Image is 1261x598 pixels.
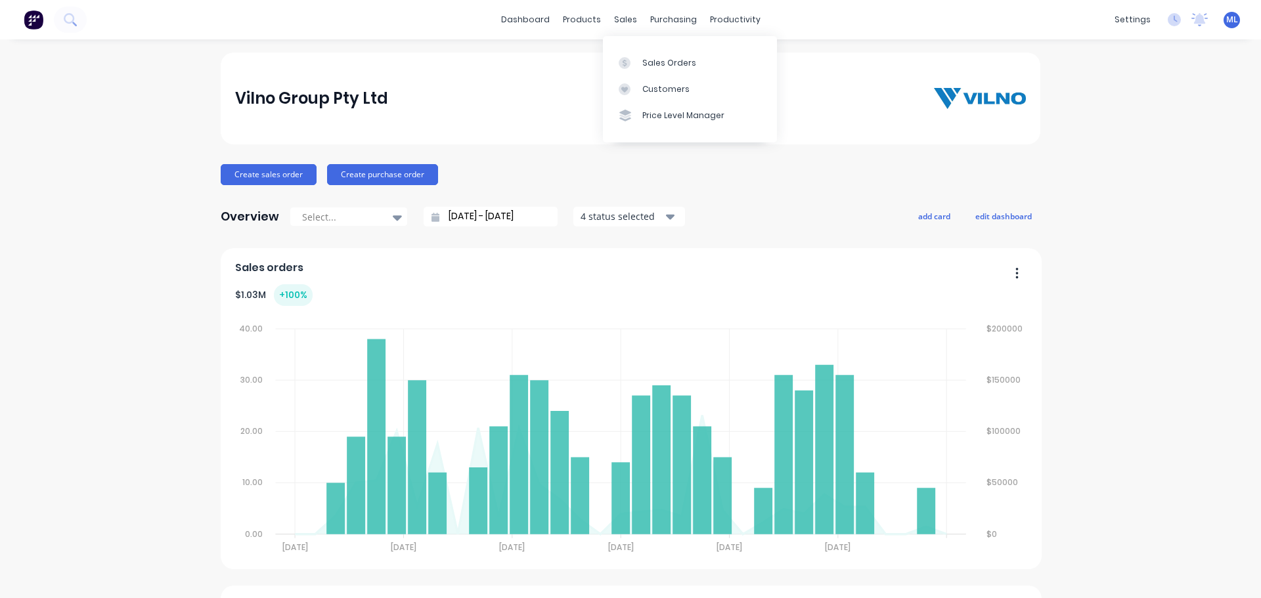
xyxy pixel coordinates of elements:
[235,284,313,306] div: $ 1.03M
[603,102,777,129] a: Price Level Manager
[238,323,262,334] tspan: 40.00
[603,76,777,102] a: Customers
[644,10,703,30] div: purchasing
[934,88,1026,109] img: Vilno Group Pty Ltd
[1226,14,1238,26] span: ML
[573,207,685,226] button: 4 status selected
[1108,10,1157,30] div: settings
[608,10,644,30] div: sales
[495,10,556,30] a: dashboard
[717,542,743,553] tspan: [DATE]
[499,542,525,553] tspan: [DATE]
[987,477,1019,488] tspan: $50000
[327,164,438,185] button: Create purchase order
[967,207,1040,224] button: edit dashboard
[235,260,303,276] span: Sales orders
[556,10,608,30] div: products
[642,110,724,121] div: Price Level Manager
[221,164,317,185] button: Create sales order
[282,542,307,553] tspan: [DATE]
[235,85,388,112] div: Vilno Group Pty Ltd
[703,10,767,30] div: productivity
[24,10,43,30] img: Factory
[642,83,690,95] div: Customers
[240,374,262,385] tspan: 30.00
[603,49,777,75] a: Sales Orders
[987,323,1023,334] tspan: $200000
[391,542,416,553] tspan: [DATE]
[244,528,262,540] tspan: 0.00
[987,425,1021,437] tspan: $100000
[987,374,1021,385] tspan: $150000
[642,57,696,69] div: Sales Orders
[910,207,959,224] button: add card
[987,528,998,540] tspan: $0
[826,542,851,553] tspan: [DATE]
[242,477,262,488] tspan: 10.00
[274,284,313,306] div: + 100 %
[581,209,663,223] div: 4 status selected
[240,425,262,437] tspan: 20.00
[608,542,634,553] tspan: [DATE]
[221,203,279,230] div: Overview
